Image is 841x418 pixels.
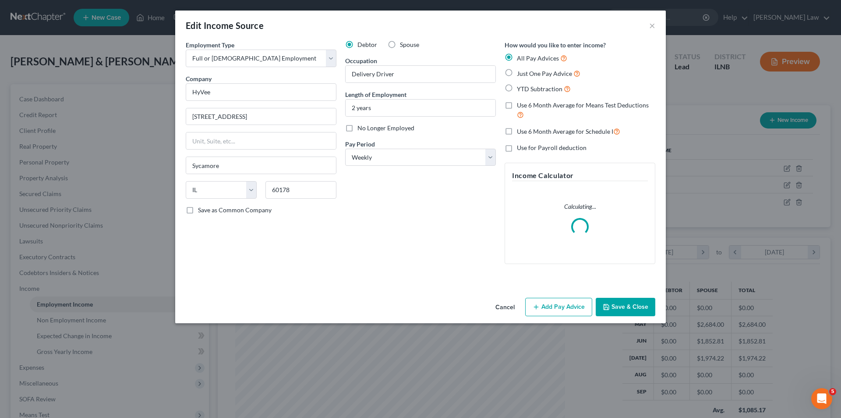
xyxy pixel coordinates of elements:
input: Enter address... [186,108,336,125]
input: Enter zip... [265,181,336,199]
span: No Longer Employed [357,124,414,132]
span: Pay Period [345,140,375,148]
span: Just One Pay Advice [517,70,572,77]
iframe: Intercom live chat [811,388,832,409]
input: -- [346,66,495,82]
span: Employment Type [186,41,234,49]
button: Save & Close [596,298,655,316]
span: Save as Common Company [198,206,272,214]
span: Use 6 Month Average for Means Test Deductions [517,101,649,109]
button: Add Pay Advice [525,298,592,316]
input: ex: 2 years [346,100,495,116]
label: How would you like to enter income? [505,40,606,50]
label: Length of Employment [345,90,406,99]
h5: Income Calculator [512,170,648,181]
input: Enter city... [186,157,336,174]
span: Company [186,75,212,82]
span: Spouse [400,41,419,48]
input: Unit, Suite, etc... [186,132,336,149]
p: Calculating... [512,202,648,211]
span: All Pay Advices [517,54,559,62]
button: Cancel [488,299,522,316]
span: Use 6 Month Average for Schedule I [517,128,613,135]
span: Debtor [357,41,377,48]
input: Search company by name... [186,83,336,101]
span: 5 [829,388,836,395]
div: Edit Income Source [186,19,264,32]
label: Occupation [345,56,377,65]
button: × [649,20,655,31]
span: YTD Subtraction [517,85,562,93]
span: Use for Payroll deduction [517,144,587,151]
